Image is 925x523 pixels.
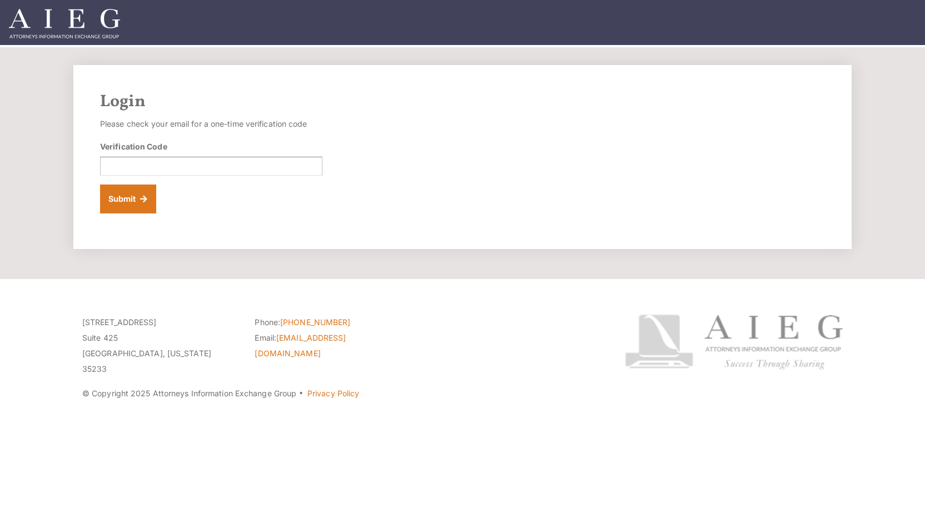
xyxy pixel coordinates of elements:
label: Verification Code [100,141,167,152]
a: Privacy Policy [307,388,359,398]
img: Attorneys Information Exchange Group [9,9,120,38]
button: Submit [100,185,156,213]
img: Attorneys Information Exchange Group logo [625,315,843,370]
p: [STREET_ADDRESS] Suite 425 [GEOGRAPHIC_DATA], [US_STATE] 35233 [82,315,238,377]
span: · [299,393,304,399]
h2: Login [100,92,825,112]
p: © Copyright 2025 Attorneys Information Exchange Group [82,386,583,401]
a: [EMAIL_ADDRESS][DOMAIN_NAME] [255,333,346,358]
a: [PHONE_NUMBER] [280,317,350,327]
li: Email: [255,330,410,361]
li: Phone: [255,315,410,330]
p: Please check your email for a one-time verification code [100,116,322,132]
